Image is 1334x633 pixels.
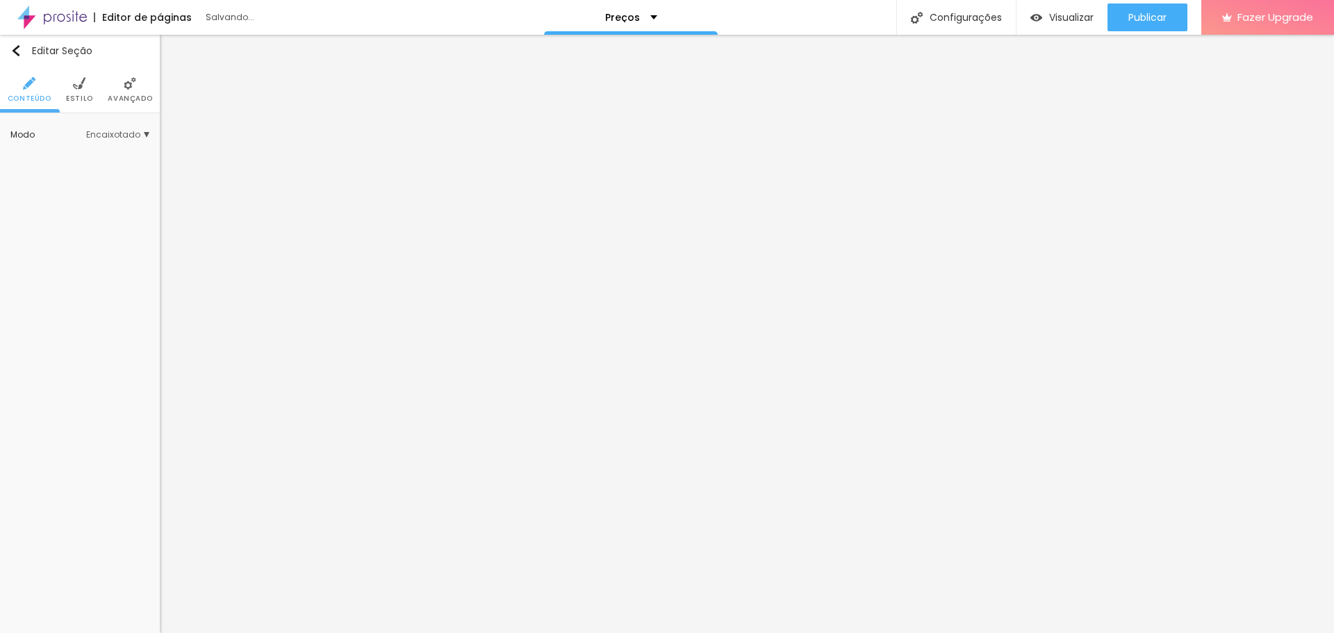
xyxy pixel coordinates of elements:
span: Visualizar [1049,12,1094,23]
button: Publicar [1107,3,1187,31]
img: Icone [23,77,35,90]
span: Publicar [1128,12,1167,23]
div: Editor de páginas [94,13,192,22]
div: Salvando... [206,13,365,22]
span: Estilo [66,95,93,102]
img: Icone [124,77,136,90]
img: view-1.svg [1030,12,1042,24]
button: Visualizar [1016,3,1107,31]
span: Fazer Upgrade [1237,11,1313,23]
span: Avançado [108,95,152,102]
iframe: Editor [160,35,1334,633]
img: Icone [73,77,85,90]
img: Icone [911,12,923,24]
span: Conteúdo [8,95,51,102]
span: Encaixotado [86,131,149,139]
div: Modo [10,131,86,139]
div: Editar Seção [10,45,92,56]
p: Preços [605,13,640,22]
img: Icone [10,45,22,56]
